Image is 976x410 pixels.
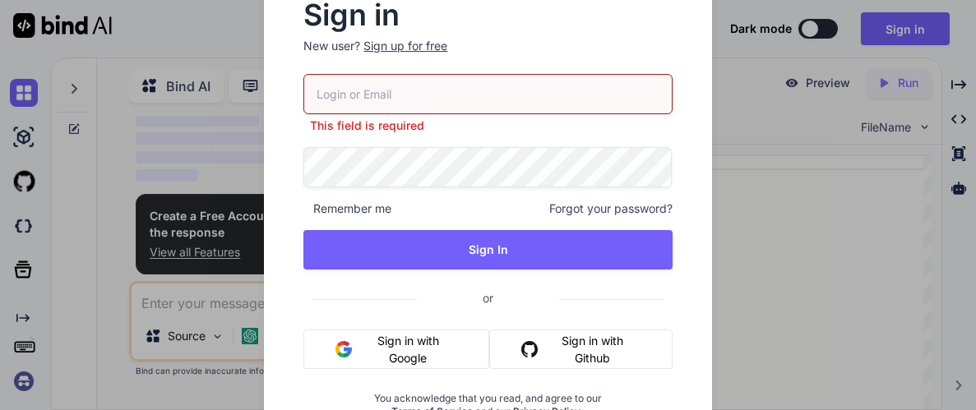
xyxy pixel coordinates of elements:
span: Forgot your password? [549,200,673,217]
div: Sign up for free [363,38,447,54]
button: Sign In [303,230,672,269]
p: New user? [303,38,672,74]
span: Remember me [303,200,391,217]
h2: Sign in [303,2,672,28]
img: google [335,341,352,357]
span: or [417,278,559,318]
button: Sign in with Google [303,329,488,369]
img: github [521,341,538,357]
p: This field is required [303,117,672,134]
input: Login or Email [303,74,672,114]
button: Sign in with Github [489,329,673,369]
